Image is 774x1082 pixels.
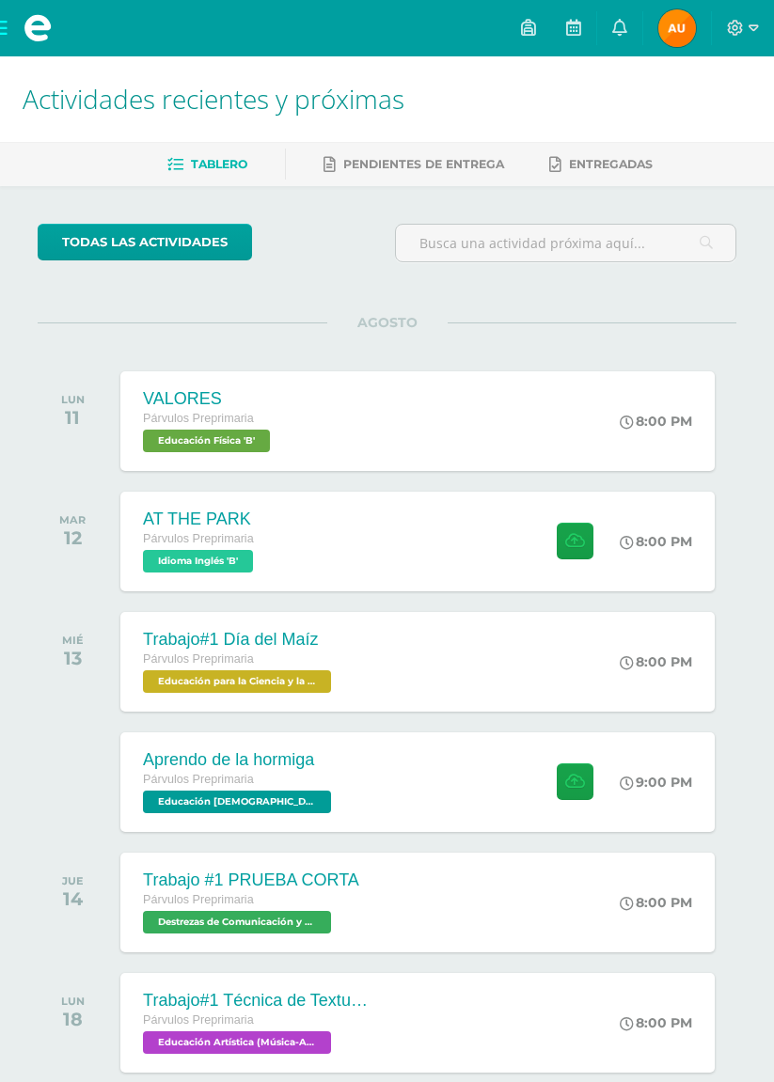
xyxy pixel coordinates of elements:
[61,1008,85,1030] div: 18
[396,225,736,261] input: Busca una actividad próxima aquí...
[143,991,369,1011] div: Trabajo#1 Técnica de Texturizado
[143,893,254,906] span: Párvulos Preprimaria
[324,149,504,180] a: Pendientes de entrega
[167,149,247,180] a: Tablero
[143,911,331,933] span: Destrezas de Comunicación y Lenguaje 'B'
[143,1013,254,1027] span: Párvulos Preprimaria
[143,750,336,770] div: Aprendo de la hormiga
[59,526,86,549] div: 12
[143,630,336,650] div: Trabajo#1 Día del Maíz
[38,224,252,260] a: todas las Actividades
[143,870,359,890] div: Trabajo #1 PRUEBA CORTA
[61,393,85,406] div: LUN
[143,412,254,425] span: Párvulos Preprimaria
[61,406,85,429] div: 11
[62,647,84,669] div: 13
[62,874,84,887] div: JUE
[62,887,84,910] div: 14
[59,513,86,526] div: MAR
[191,157,247,171] span: Tablero
[61,995,85,1008] div: LUN
[143,389,275,409] div: VALORES
[658,9,696,47] img: 39bce1dc2af05f007f828ccf2f4616fb.png
[620,894,692,911] div: 8:00 PM
[343,157,504,171] span: Pendientes de entrega
[549,149,653,180] a: Entregadas
[620,653,692,670] div: 8:00 PM
[620,1014,692,1031] div: 8:00 PM
[327,314,448,331] span: AGOSTO
[143,670,331,693] span: Educación para la Ciencia y la Ciudadanía 'B'
[62,634,84,647] div: MIÉ
[620,774,692,791] div: 9:00 PM
[143,430,270,452] span: Educación Física 'B'
[620,413,692,430] div: 8:00 PM
[143,773,254,786] span: Párvulos Preprimaria
[143,550,253,572] span: Idioma Inglés 'B'
[143,532,254,545] span: Párvulos Preprimaria
[143,652,254,666] span: Párvulos Preprimaria
[620,533,692,550] div: 8:00 PM
[143,510,258,529] div: AT THE PARK
[23,81,404,117] span: Actividades recientes y próximas
[569,157,653,171] span: Entregadas
[143,1031,331,1054] span: Educación Artística (Música-Artes Visuales) 'B'
[143,791,331,813] span: Educación Cristiana 'B'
